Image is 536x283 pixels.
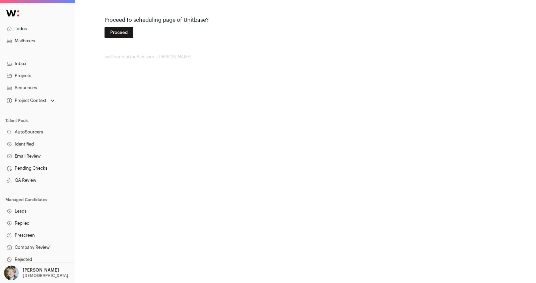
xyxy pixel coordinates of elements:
img: Wellfound [3,7,23,20]
button: Open dropdown [5,96,56,105]
footer: wellfound:ai for Samsara - [PERSON_NAME] [105,54,507,60]
img: 6494470-medium_jpg [4,266,19,280]
p: [PERSON_NAME] [23,268,59,273]
p: [DEMOGRAPHIC_DATA] [23,273,68,278]
div: Project Context [5,98,47,103]
button: Open dropdown [3,266,70,280]
button: Proceed [105,27,133,38]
